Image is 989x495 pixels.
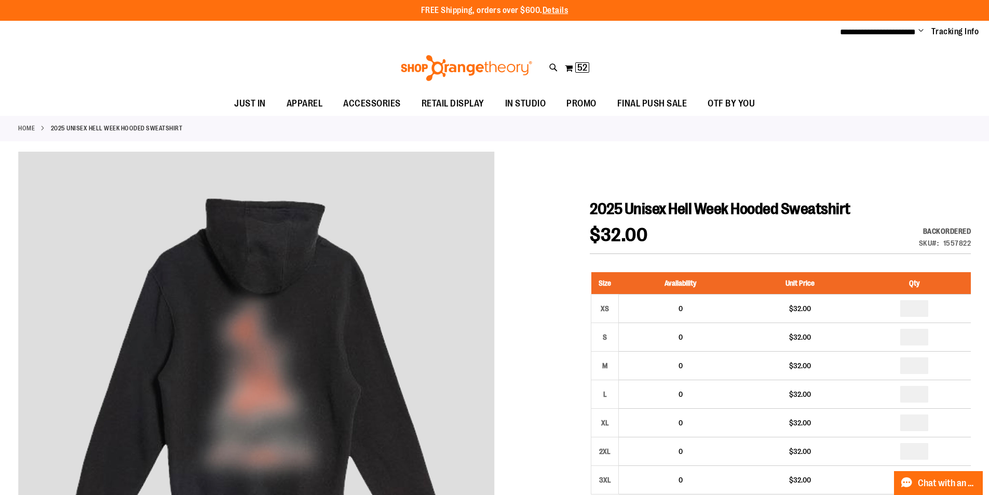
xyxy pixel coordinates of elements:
[679,362,683,370] span: 0
[617,92,687,115] span: FINAL PUSH SALE
[590,200,850,218] span: 2025 Unisex Hell Week Hooded Sweatshirt
[919,239,939,247] strong: SKU
[597,415,613,431] div: XL
[931,26,979,37] a: Tracking Info
[577,62,587,73] span: 52
[747,446,852,457] div: $32.00
[679,333,683,341] span: 0
[747,389,852,399] div: $32.00
[679,419,683,427] span: 0
[597,444,613,459] div: 2XL
[747,332,852,342] div: $32.00
[597,358,613,373] div: M
[858,272,971,295] th: Qty
[919,226,971,236] div: Availability
[918,26,924,37] button: Account menu
[566,92,597,115] span: PROMO
[943,238,971,248] div: 1557822
[421,5,568,17] p: FREE Shipping, orders over $600.
[51,124,183,133] strong: 2025 Unisex Hell Week Hooded Sweatshirt
[747,360,852,371] div: $32.00
[422,92,484,115] span: RETAIL DISPLAY
[18,124,35,133] a: Home
[747,303,852,314] div: $32.00
[918,478,977,488] span: Chat with an Expert
[708,92,755,115] span: OTF BY YOU
[597,301,613,316] div: XS
[597,329,613,345] div: S
[590,224,647,246] span: $32.00
[679,304,683,313] span: 0
[343,92,401,115] span: ACCESSORIES
[399,55,534,81] img: Shop Orangetheory
[591,272,619,295] th: Size
[894,471,983,495] button: Chat with an Expert
[619,272,742,295] th: Availability
[679,476,683,484] span: 0
[747,475,852,485] div: $32.00
[679,390,683,398] span: 0
[742,272,858,295] th: Unit Price
[679,447,683,456] span: 0
[234,92,266,115] span: JUST IN
[747,418,852,428] div: $32.00
[505,92,546,115] span: IN STUDIO
[597,386,613,402] div: L
[287,92,323,115] span: APPAREL
[597,472,613,488] div: 3XL
[543,6,568,15] a: Details
[919,226,971,236] div: Backordered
